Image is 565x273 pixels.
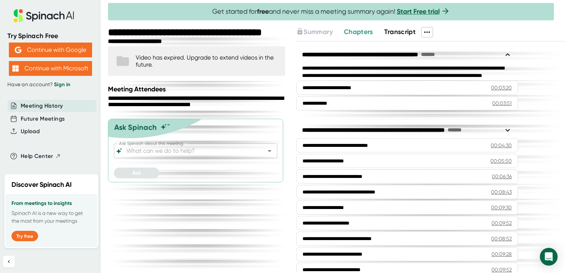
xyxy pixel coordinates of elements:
div: Try Spinach Free [7,32,93,40]
button: Help Center [21,152,61,161]
div: Upgrade to access [296,27,344,37]
button: Collapse sidebar [3,256,15,267]
button: Transcript [384,27,416,37]
input: What can we do to help? [125,146,253,156]
button: Future Meetings [21,115,65,123]
button: Meeting History [21,102,63,110]
span: Ask [132,170,141,176]
div: 00:04:30 [491,142,512,149]
div: 00:05:50 [490,157,512,165]
button: Try free [11,231,38,241]
a: Start Free trial [397,7,440,16]
b: free [257,7,269,16]
div: Have an account? [7,81,93,88]
div: Video has expired. Upgrade to extend videos in the future. [136,54,278,68]
button: Summary [296,27,332,37]
a: Sign in [54,81,70,88]
span: Get started for and never miss a meeting summary again! [212,7,450,16]
button: Continue with Google [9,43,92,57]
h3: From meetings to insights [11,200,91,206]
div: 00:09:28 [491,250,512,258]
div: 00:03:51 [492,100,512,107]
div: 00:09:52 [491,219,512,227]
button: Upload [21,127,40,136]
div: 00:06:36 [492,173,512,180]
span: Transcript [384,28,416,36]
div: Open Intercom Messenger [540,248,558,266]
img: Aehbyd4JwY73AAAAAElFTkSuQmCC [15,47,21,53]
h2: Discover Spinach AI [11,180,72,190]
button: Chapters [344,27,373,37]
p: Spinach AI is a new way to get the most from your meetings [11,209,91,225]
div: Meeting Attendees [108,85,287,93]
span: Summary [304,28,332,36]
button: Open [264,146,275,156]
div: 00:09:30 [491,204,512,211]
div: 00:08:43 [491,188,512,196]
button: Ask [114,168,159,178]
span: Chapters [344,28,373,36]
button: Continue with Microsoft [9,61,92,76]
div: 00:03:20 [491,84,512,91]
div: Ask Spinach [114,123,157,132]
div: 00:08:52 [491,235,512,242]
span: Help Center [21,152,53,161]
